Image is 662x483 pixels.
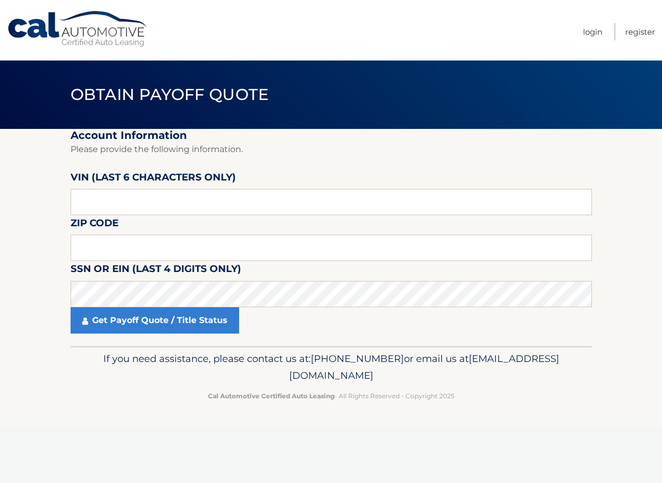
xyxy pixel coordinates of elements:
strong: Cal Automotive Certified Auto Leasing [208,392,334,400]
span: [PHONE_NUMBER] [311,353,404,365]
a: Cal Automotive [7,11,149,48]
p: If you need assistance, please contact us at: or email us at [77,350,585,384]
a: Get Payoff Quote / Title Status [71,307,239,334]
p: Please provide the following information. [71,142,592,157]
a: Register [625,23,655,41]
label: Zip Code [71,215,118,235]
a: Login [583,23,602,41]
label: VIN (last 6 characters only) [71,169,236,189]
p: - All Rights Reserved - Copyright 2025 [77,390,585,401]
span: Obtain Payoff Quote [71,85,269,104]
label: SSN or EIN (last 4 digits only) [71,261,241,280]
h2: Account Information [71,129,592,142]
